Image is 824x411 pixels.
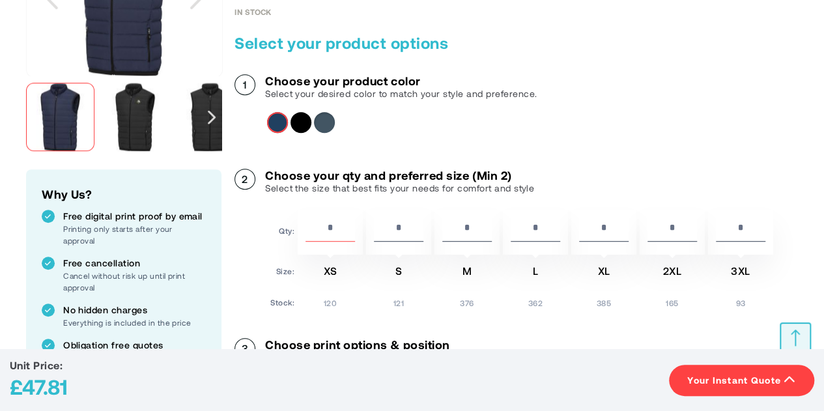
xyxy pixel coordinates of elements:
div: Hale Blue [314,112,335,133]
td: XS [298,258,363,289]
h2: Why Us? [42,185,206,203]
p: Obligation free quotes [63,339,206,352]
p: Select the size that best fits your needs for comfort and style [265,182,534,195]
td: 165 [640,292,705,309]
td: 362 [503,292,568,309]
img: Caltha men's insulated down bodywarmer [101,83,169,151]
td: 385 [571,292,636,309]
img: Caltha men's insulated down bodywarmer [176,83,244,151]
td: 376 [434,292,500,309]
h3: Choose your product color [265,74,537,87]
p: Free cancellation [63,257,206,270]
h3: Choose print options & position [265,338,798,351]
span: In stock [234,7,272,16]
div: Next [202,76,221,158]
div: Caltha men's insulated down bodywarmer [176,76,251,158]
td: 93 [708,292,773,309]
td: XL [571,258,636,289]
p: Free digital print proof by email [63,210,206,223]
div: Caltha men's insulated down bodywarmer [101,76,176,158]
td: 3XL [708,258,773,289]
td: Stock: [270,292,294,309]
td: Qty: [270,210,294,255]
span: Unit Price: [10,359,63,371]
span: Your Instant Quote [687,374,781,387]
p: Cancel without risk up until print approval [63,270,206,293]
td: 120 [298,292,363,309]
p: Select your desired color to match your style and preference. [265,87,537,100]
div: Solid black [291,112,311,133]
p: Printing only starts after your approval [63,223,206,246]
img: Caltha men's insulated down bodywarmer [26,83,94,151]
td: Size: [270,258,294,289]
h3: Choose your qty and preferred size (Min 2) [265,169,534,182]
button: Your Instant Quote [669,365,814,396]
h2: Select your product options [234,33,798,53]
div: Caltha men's insulated down bodywarmer [26,76,101,158]
td: 2XL [640,258,705,289]
div: Navy [267,112,288,133]
td: 121 [366,292,431,309]
td: M [434,258,500,289]
p: No hidden charges [63,304,206,317]
td: S [366,258,431,289]
div: Availability [234,7,272,16]
div: £47.81 [10,372,67,401]
td: L [503,258,568,289]
p: Everything is included in the price [63,317,206,328]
